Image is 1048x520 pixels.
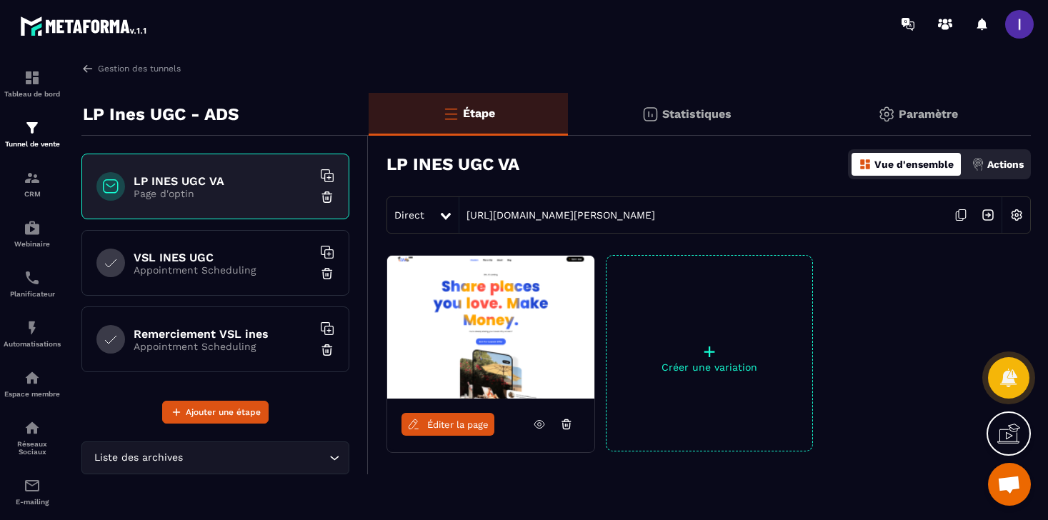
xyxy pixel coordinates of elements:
span: Éditer la page [427,419,489,430]
img: bars-o.4a397970.svg [442,105,459,122]
img: formation [24,119,41,136]
h6: Remerciement VSL ines [134,327,312,341]
a: emailemailE-mailing [4,466,61,516]
img: setting-gr.5f69749f.svg [878,106,895,123]
img: social-network [24,419,41,436]
h6: LP INES UGC VA [134,174,312,188]
img: dashboard-orange.40269519.svg [859,158,872,171]
a: automationsautomationsEspace membre [4,359,61,409]
p: Automatisations [4,340,61,348]
a: Éditer la page [401,413,494,436]
p: Webinaire [4,240,61,248]
p: Appointment Scheduling [134,264,312,276]
p: Statistiques [662,107,732,121]
h6: VSL INES UGC [134,251,312,264]
p: Tableau de bord [4,90,61,98]
img: trash [320,266,334,281]
input: Search for option [186,450,326,466]
p: Réseaux Sociaux [4,440,61,456]
a: Ouvrir le chat [988,463,1031,506]
img: arrow-next.bcc2205e.svg [974,201,1002,229]
img: email [24,477,41,494]
p: Étape [463,106,495,120]
div: Search for option [81,441,349,474]
p: Tunnel de vente [4,140,61,148]
a: formationformationTunnel de vente [4,109,61,159]
p: LP Ines UGC - ADS [83,100,239,129]
p: Actions [987,159,1024,170]
p: Planificateur [4,290,61,298]
a: Gestion des tunnels [81,62,181,75]
span: Liste des archives [91,450,186,466]
p: CRM [4,190,61,198]
p: Paramètre [899,107,958,121]
a: [URL][DOMAIN_NAME][PERSON_NAME] [459,209,655,221]
img: formation [24,169,41,186]
p: E-mailing [4,498,61,506]
a: formationformationTableau de bord [4,59,61,109]
button: Ajouter une étape [162,401,269,424]
a: automationsautomationsWebinaire [4,209,61,259]
img: arrow [81,62,94,75]
p: Créer une variation [607,361,812,373]
span: Direct [394,209,424,221]
img: scheduler [24,269,41,286]
img: setting-w.858f3a88.svg [1003,201,1030,229]
img: trash [320,343,334,357]
img: actions.d6e523a2.png [972,158,984,171]
img: formation [24,69,41,86]
a: formationformationCRM [4,159,61,209]
a: social-networksocial-networkRéseaux Sociaux [4,409,61,466]
img: automations [24,319,41,336]
img: logo [20,13,149,39]
img: automations [24,369,41,386]
img: stats.20deebd0.svg [642,106,659,123]
a: automationsautomationsAutomatisations [4,309,61,359]
p: Espace membre [4,390,61,398]
span: Ajouter une étape [186,405,261,419]
a: schedulerschedulerPlanificateur [4,259,61,309]
p: Appointment Scheduling [134,341,312,352]
img: image [387,256,594,399]
p: Page d'optin [134,188,312,199]
p: Vue d'ensemble [874,159,954,170]
img: automations [24,219,41,236]
img: trash [320,190,334,204]
h3: LP INES UGC VA [386,154,519,174]
p: + [607,341,812,361]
